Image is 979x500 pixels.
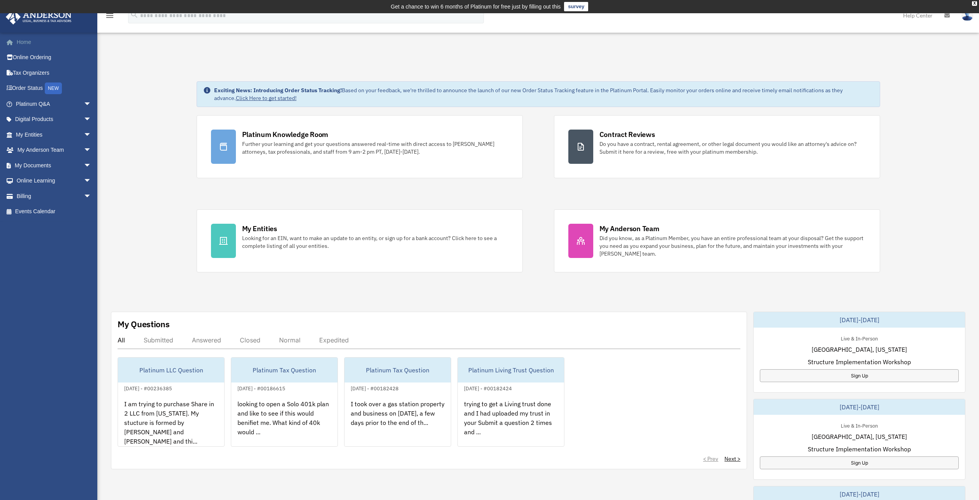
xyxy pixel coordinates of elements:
a: Online Ordering [5,50,103,65]
img: User Pic [961,10,973,21]
a: Platinum LLC Question[DATE] - #00236385I am trying to purchase Share in 2 LLC from [US_STATE]. My... [118,357,225,447]
div: [DATE]-[DATE] [754,399,965,415]
a: Platinum Tax Question[DATE] - #00182428I took over a gas station property and business on [DATE],... [344,357,451,447]
span: arrow_drop_down [84,173,99,189]
a: My Documentsarrow_drop_down [5,158,103,173]
div: Expedited [319,336,349,344]
a: Events Calendar [5,204,103,219]
a: My Anderson Team Did you know, as a Platinum Member, you have an entire professional team at your... [554,209,880,272]
a: My Entitiesarrow_drop_down [5,127,103,142]
span: Structure Implementation Workshop [808,357,911,367]
i: search [130,11,139,19]
span: arrow_drop_down [84,188,99,204]
div: NEW [45,82,62,94]
span: [GEOGRAPHIC_DATA], [US_STATE] [812,432,907,441]
a: Next > [724,455,740,463]
div: My Questions [118,318,170,330]
span: arrow_drop_down [84,96,99,112]
strong: Exciting News: Introducing Order Status Tracking! [214,87,342,94]
a: Tax Organizers [5,65,103,81]
div: Further your learning and get your questions answered real-time with direct access to [PERSON_NAM... [242,140,508,156]
div: Get a chance to win 6 months of Platinum for free just by filling out this [391,2,561,11]
a: Platinum Tax Question[DATE] - #00186615looking to open a Solo 401k plan and like to see if this w... [231,357,338,447]
div: Live & In-Person [835,421,884,429]
div: Submitted [144,336,173,344]
span: arrow_drop_down [84,112,99,128]
span: Structure Implementation Workshop [808,444,911,454]
a: Platinum Q&Aarrow_drop_down [5,96,103,112]
div: I am trying to purchase Share in 2 LLC from [US_STATE]. My stucture is formed by [PERSON_NAME] an... [118,393,224,454]
div: [DATE] - #00182428 [344,384,405,392]
div: Contract Reviews [599,130,655,139]
a: Sign Up [760,369,959,382]
span: [GEOGRAPHIC_DATA], [US_STATE] [812,345,907,354]
div: All [118,336,125,344]
div: Normal [279,336,301,344]
div: Answered [192,336,221,344]
a: My Entities Looking for an EIN, want to make an update to an entity, or sign up for a bank accoun... [197,209,523,272]
a: Contract Reviews Do you have a contract, rental agreement, or other legal document you would like... [554,115,880,178]
div: Closed [240,336,260,344]
div: Based on your feedback, we're thrilled to announce the launch of our new Order Status Tracking fe... [214,86,874,102]
div: trying to get a Living trust done and I had uploaded my trust in your Submit a question 2 times a... [458,393,564,454]
div: My Anderson Team [599,224,659,233]
a: survey [564,2,588,11]
span: arrow_drop_down [84,158,99,174]
div: Looking for an EIN, want to make an update to an entity, or sign up for a bank account? Click her... [242,234,508,250]
a: Sign Up [760,456,959,469]
i: menu [105,11,114,20]
div: Live & In-Person [835,334,884,342]
div: Platinum LLC Question [118,358,224,382]
a: Order StatusNEW [5,81,103,96]
a: Digital Productsarrow_drop_down [5,112,103,127]
a: Online Learningarrow_drop_down [5,173,103,189]
a: Platinum Knowledge Room Further your learning and get your questions answered real-time with dire... [197,115,523,178]
div: I took over a gas station property and business on [DATE], a few days prior to the end of th... [344,393,451,454]
a: menu [105,14,114,20]
a: Home [5,34,103,50]
div: Platinum Tax Question [344,358,451,382]
span: arrow_drop_down [84,142,99,158]
img: Anderson Advisors Platinum Portal [4,9,74,25]
span: arrow_drop_down [84,127,99,143]
div: close [972,1,977,6]
div: [DATE] - #00182424 [458,384,518,392]
div: looking to open a Solo 401k plan and like to see if this would benifiet me. What kind of 40k woul... [231,393,337,454]
div: [DATE]-[DATE] [754,312,965,328]
div: Platinum Living Trust Question [458,358,564,382]
a: Billingarrow_drop_down [5,188,103,204]
div: Platinum Knowledge Room [242,130,329,139]
a: Click Here to get started! [236,95,297,102]
div: Platinum Tax Question [231,358,337,382]
div: [DATE] - #00186615 [231,384,292,392]
div: Did you know, as a Platinum Member, you have an entire professional team at your disposal? Get th... [599,234,866,258]
div: Do you have a contract, rental agreement, or other legal document you would like an attorney's ad... [599,140,866,156]
div: My Entities [242,224,277,233]
a: Platinum Living Trust Question[DATE] - #00182424trying to get a Living trust done and I had uploa... [457,357,564,447]
div: [DATE] - #00236385 [118,384,178,392]
a: My Anderson Teamarrow_drop_down [5,142,103,158]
